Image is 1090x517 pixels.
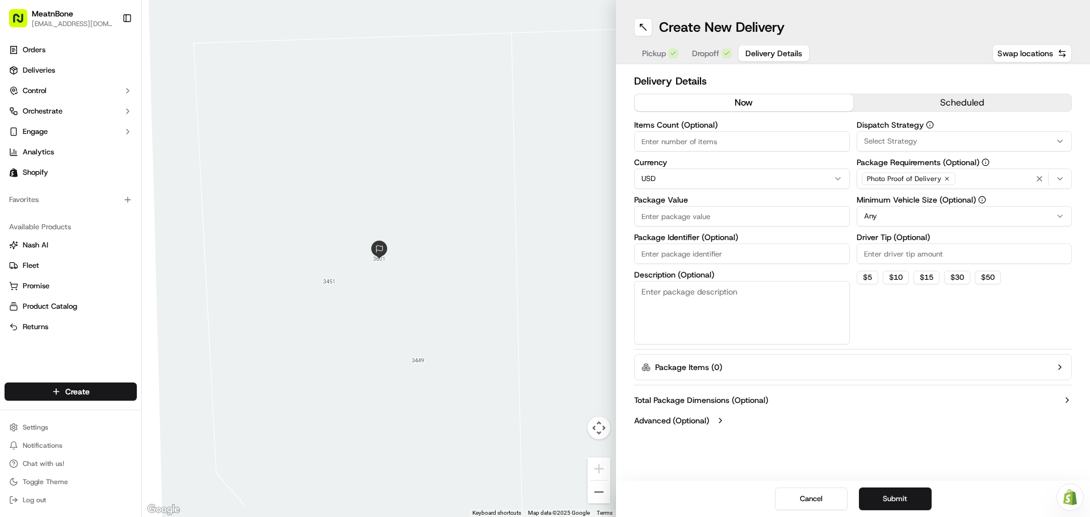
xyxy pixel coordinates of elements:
[634,196,850,204] label: Package Value
[634,394,768,406] label: Total Package Dimensions (Optional)
[5,143,137,161] a: Analytics
[23,281,49,291] span: Promise
[23,495,46,505] span: Log out
[176,145,207,159] button: See all
[5,257,137,275] button: Fleet
[23,127,48,137] span: Engage
[634,394,1072,406] button: Total Package Dimensions (Optional)
[23,423,48,432] span: Settings
[5,191,137,209] div: Favorites
[32,19,113,28] button: [EMAIL_ADDRESS][DOMAIN_NAME]
[5,318,137,336] button: Returns
[91,218,187,239] a: 💻API Documentation
[23,45,45,55] span: Orders
[634,206,850,226] input: Enter package value
[23,477,68,486] span: Toggle Theme
[23,260,39,271] span: Fleet
[883,271,909,284] button: $10
[113,251,137,259] span: Pylon
[634,271,850,279] label: Description (Optional)
[80,250,137,259] a: Powered byPylon
[32,8,73,19] button: MeatnBone
[857,243,1072,264] input: Enter driver tip amount
[634,121,850,129] label: Items Count (Optional)
[5,61,137,79] a: Deliveries
[23,147,54,157] span: Analytics
[975,271,1001,284] button: $50
[107,223,182,234] span: API Documentation
[5,123,137,141] button: Engage
[9,281,132,291] a: Promise
[857,271,878,284] button: $5
[23,167,48,178] span: Shopify
[5,163,137,182] a: Shopify
[23,86,47,96] span: Control
[864,136,917,146] span: Select Strategy
[51,108,186,120] div: Start new chat
[23,65,55,75] span: Deliveries
[692,48,719,59] span: Dropoff
[5,277,137,295] button: Promise
[9,322,132,332] a: Returns
[634,158,850,166] label: Currency
[634,243,850,264] input: Enter package identifier
[11,45,207,64] p: Welcome 👋
[5,297,137,316] button: Product Catalog
[9,301,132,312] a: Product Catalog
[193,112,207,125] button: Start new chat
[5,5,118,32] button: MeatnBone[EMAIL_ADDRESS][DOMAIN_NAME]
[35,176,92,185] span: [PERSON_NAME]
[11,11,34,34] img: Nash
[96,224,105,233] div: 💻
[5,456,137,472] button: Chat with us!
[11,165,30,183] img: Grace Nketiah
[9,168,18,177] img: Shopify logo
[913,271,940,284] button: $15
[145,502,182,517] img: Google
[597,510,613,516] a: Terms (opens in new tab)
[23,322,48,332] span: Returns
[23,441,62,450] span: Notifications
[634,73,1072,89] h2: Delivery Details
[5,236,137,254] button: Nash AI
[997,48,1053,59] span: Swap locations
[65,386,90,397] span: Create
[5,41,137,59] a: Orders
[51,120,156,129] div: We're available if you need us!
[588,417,610,439] button: Map camera controls
[11,148,76,157] div: Past conversations
[24,108,44,129] img: 4920774857489_3d7f54699973ba98c624_72.jpg
[634,354,1072,380] button: Package Items (0)
[857,158,1072,166] label: Package Requirements (Optional)
[655,362,722,373] label: Package Items ( 0 )
[944,271,970,284] button: $30
[145,502,182,517] a: Open this area in Google Maps (opens a new window)
[5,102,137,120] button: Orchestrate
[634,415,709,426] label: Advanced (Optional)
[23,223,87,234] span: Knowledge Base
[5,474,137,490] button: Toggle Theme
[23,301,77,312] span: Product Catalog
[857,131,1072,152] button: Select Strategy
[100,176,124,185] span: [DATE]
[588,457,610,480] button: Zoom in
[9,240,132,250] a: Nash AI
[5,492,137,508] button: Log out
[30,73,204,85] input: Got a question? Start typing here...
[859,487,932,510] button: Submit
[642,48,666,59] span: Pickup
[857,196,1072,204] label: Minimum Vehicle Size (Optional)
[23,176,32,186] img: 1736555255976-a54dd68f-1ca7-489b-9aae-adbdc363a1c4
[5,419,137,435] button: Settings
[23,459,64,468] span: Chat with us!
[94,176,98,185] span: •
[9,260,132,271] a: Fleet
[11,224,20,233] div: 📗
[588,481,610,503] button: Zoom out
[23,106,62,116] span: Orchestrate
[7,218,91,239] a: 📗Knowledge Base
[978,196,986,204] button: Minimum Vehicle Size (Optional)
[5,383,137,401] button: Create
